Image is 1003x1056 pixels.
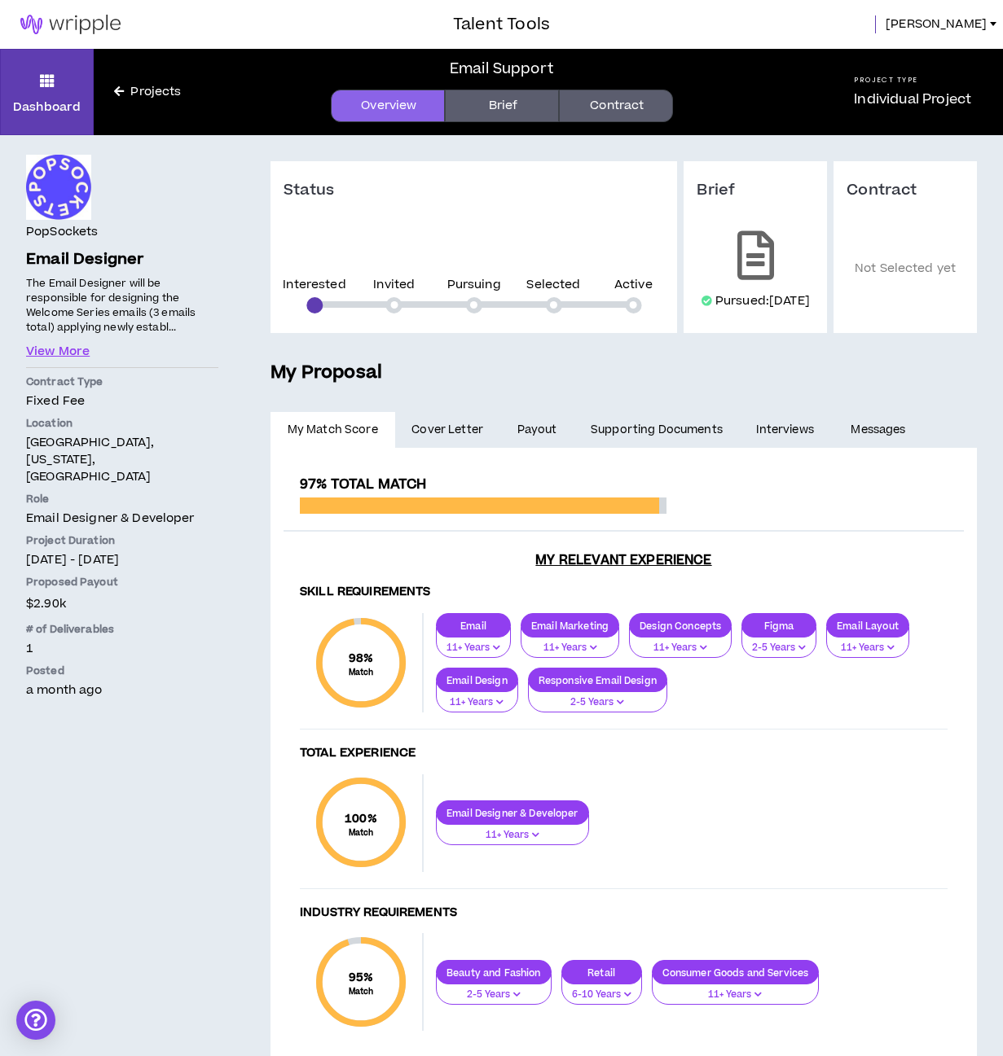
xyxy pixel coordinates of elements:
a: Messages [834,412,926,448]
small: Match [349,667,374,678]
small: Match [345,827,377,839]
h3: Brief [697,181,814,200]
span: [PERSON_NAME] [886,15,987,33]
a: Overview [331,90,445,122]
span: Email Designer & Developer [26,510,195,527]
h3: My Relevant Experience [284,552,964,568]
p: Selected [526,279,580,291]
p: a month ago [26,681,218,699]
p: Email [437,620,510,632]
h4: PopSockets [26,223,98,241]
h4: Total Experience [300,746,948,761]
button: 11+ Years [436,681,518,712]
button: 11+ Years [436,814,589,845]
a: My Match Score [271,412,395,448]
button: 11+ Years [652,974,820,1005]
p: Pursued: [DATE] [715,293,810,309]
h5: Project Type [854,75,971,85]
p: Contract Type [26,375,218,389]
p: Dashboard [13,99,81,116]
button: 2-5 Years [528,681,667,712]
p: Email Designer [26,248,218,272]
p: Location [26,416,218,431]
p: The Email Designer will be responsible for designing the Welcome Series emails (3 emails total) a... [26,275,218,336]
span: 100 % [345,810,377,827]
p: Consumer Goods and Services [653,966,819,979]
p: 2-5 Years [539,695,657,710]
p: 2-5 Years [447,988,541,1002]
p: Beauty and Fashion [437,966,551,979]
p: Interested [283,279,345,291]
a: Contract [559,90,673,122]
h5: My Proposal [271,359,977,387]
span: $2.90k [26,593,66,615]
p: Project Duration [26,533,218,548]
p: 11+ Years [447,641,500,655]
a: Supporting Documents [574,412,739,448]
button: 11+ Years [629,627,732,658]
p: Invited [373,279,415,291]
p: Individual Project [854,90,971,109]
button: 11+ Years [521,627,619,658]
p: Role [26,492,218,506]
p: Posted [26,664,218,678]
h3: Status [284,181,360,200]
span: 97% Total Match [300,475,426,494]
p: Not Selected yet [847,225,964,313]
p: [DATE] - [DATE] [26,551,218,568]
p: 11+ Years [447,828,578,843]
p: Fixed Fee [26,392,218,410]
p: [GEOGRAPHIC_DATA], [US_STATE], [GEOGRAPHIC_DATA] [26,434,218,485]
button: 2-5 Years [436,974,552,1005]
span: 98 % [349,650,374,667]
p: 11+ Years [531,641,609,655]
p: Email Design [437,674,517,686]
p: 1 [26,640,218,657]
h4: Skill Requirements [300,585,948,600]
p: Email Marketing [521,620,618,632]
div: Email Support [450,58,553,80]
div: Open Intercom Messenger [16,1001,55,1040]
p: 11+ Years [640,641,721,655]
span: Cover Letter [411,421,483,439]
h3: Talent Tools [453,12,550,37]
button: View More [26,343,90,361]
a: Brief [445,90,559,122]
p: 11+ Years [837,641,899,655]
p: # of Deliverables [26,622,218,637]
button: 6-10 Years [561,974,642,1005]
p: Figma [742,620,816,632]
p: Retail [562,966,641,979]
p: 11+ Years [662,988,809,1002]
p: 2-5 Years [752,641,806,655]
p: Active [614,279,653,291]
p: Pursuing [447,279,501,291]
span: 95 % [349,969,374,986]
p: Email Layout [827,620,908,632]
p: Proposed Payout [26,575,218,589]
a: Projects [94,83,201,101]
p: Design Concepts [630,620,731,632]
a: Interviews [740,412,834,448]
button: 2-5 Years [741,627,816,658]
h4: Industry Requirements [300,905,948,921]
button: 11+ Years [826,627,909,658]
p: 11+ Years [447,695,508,710]
p: Email Designer & Developer [437,807,588,819]
p: 6-10 Years [572,988,631,1002]
h3: Contract [847,181,964,200]
a: Payout [500,412,574,448]
button: 11+ Years [436,627,511,658]
p: Responsive Email Design [529,674,666,686]
small: Match [349,986,374,997]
